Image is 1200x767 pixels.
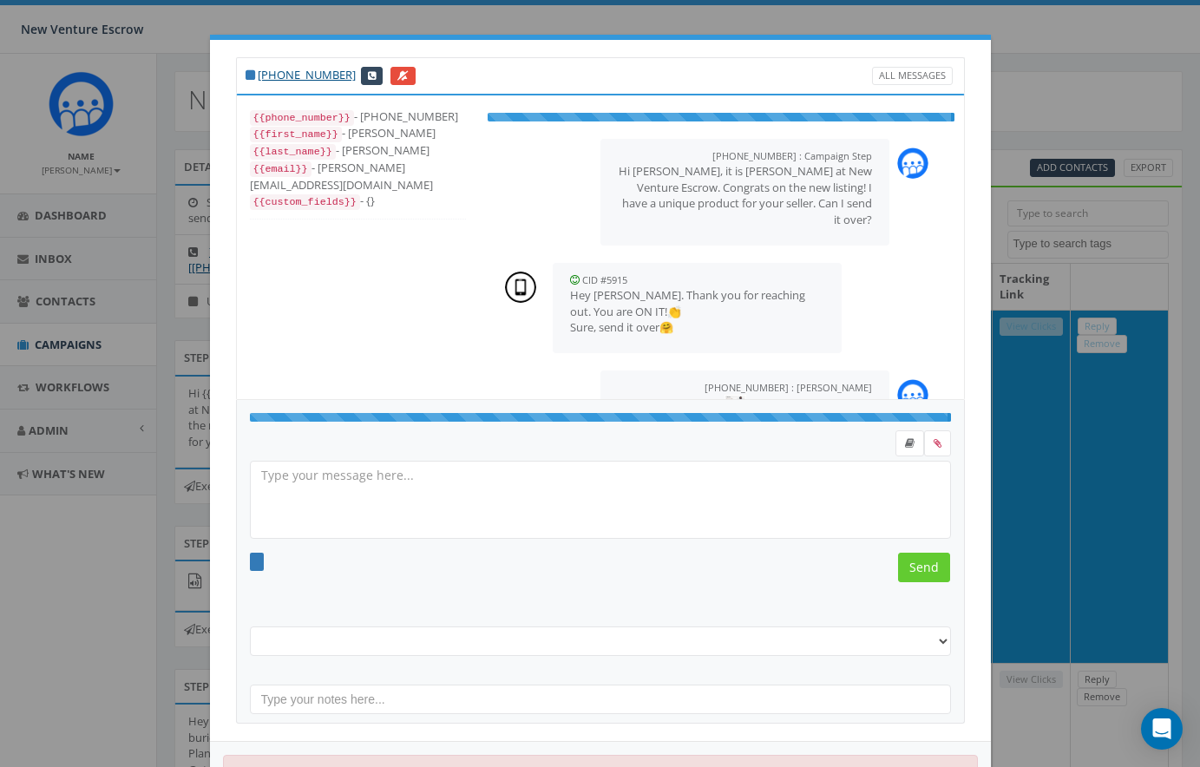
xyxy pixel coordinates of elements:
small: [PHONE_NUMBER] : Campaign Step [712,149,872,162]
code: {{custom_fields}} [250,194,360,210]
div: Open Intercom Messenger [1141,708,1183,750]
img: Rally_Corp_Icon_1.png [897,379,928,410]
div: - [PERSON_NAME] [250,125,466,142]
a: [PHONE_NUMBER] [258,67,356,82]
code: {{email}} [250,161,311,177]
div: - {} [250,193,466,210]
small: [PHONE_NUMBER] : [PERSON_NAME] [705,381,872,394]
input: Type your notes here... [250,685,951,714]
a: [PERSON_NAME].png [762,397,872,412]
span: Attach your media [924,430,951,456]
code: {{last_name}} [250,144,336,160]
img: person-7663c4fa307d6c3c676fe4775fa3fa0625478a53031cd108274f5a685e757777.png [505,272,536,303]
small: CID #5915 [582,273,627,286]
a: All Messages [872,67,953,85]
div: - [PHONE_NUMBER] [250,108,466,126]
div: - [PERSON_NAME] [250,142,466,160]
code: {{first_name}} [250,127,342,142]
i: This phone number is subscribed and will receive texts. [246,69,255,81]
div: - [PERSON_NAME][EMAIL_ADDRESS][DOMAIN_NAME] [250,160,466,193]
p: Hi [PERSON_NAME], it is [PERSON_NAME] at New Venture Escrow. Congrats on the new listing! I have ... [618,163,873,227]
input: Send [898,553,950,582]
label: Insert Template Text [895,430,924,456]
p: Hey [PERSON_NAME]. Thank you for reaching out. You are ON IT!👏 Sure, send it over🤗 [570,287,825,336]
img: Rally_Corp_Icon_1.png [897,147,928,179]
code: {{phone_number}} [250,110,354,126]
